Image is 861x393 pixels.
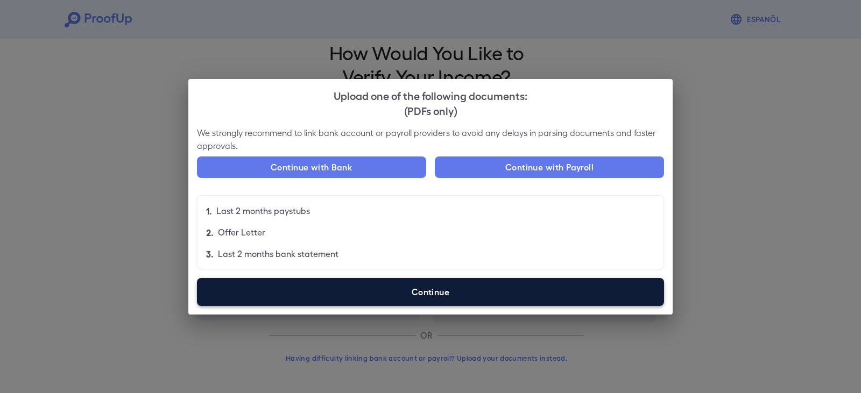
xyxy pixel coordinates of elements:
label: Continue [197,278,664,306]
p: Last 2 months bank statement [218,247,338,260]
button: Continue with Bank [197,156,426,178]
p: We strongly recommend to link bank account or payroll providers to avoid any delays in parsing do... [197,126,664,152]
p: Last 2 months paystubs [216,204,310,217]
p: Offer Letter [218,226,265,239]
p: 1. [206,204,212,217]
div: (PDFs only) [197,103,664,118]
button: Continue with Payroll [435,156,664,178]
h2: Upload one of the following documents: [188,79,673,126]
p: 2. [206,226,214,239]
p: 3. [206,247,214,260]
